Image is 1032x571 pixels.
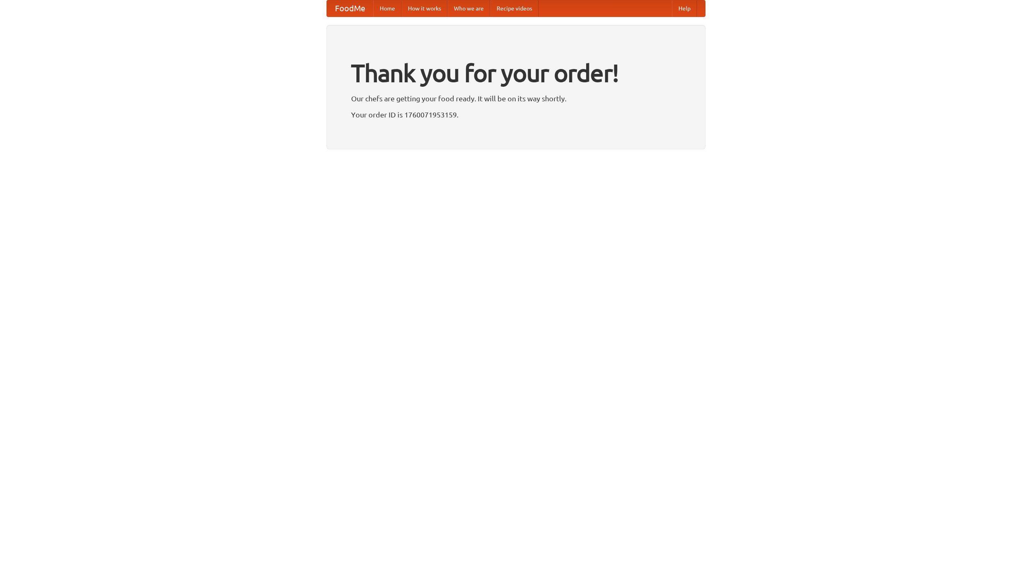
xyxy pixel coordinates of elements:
a: Recipe videos [490,0,539,17]
p: Our chefs are getting your food ready. It will be on its way shortly. [351,92,681,105]
a: Who we are [447,0,490,17]
a: How it works [402,0,447,17]
h1: Thank you for your order! [351,54,681,92]
a: Home [373,0,402,17]
a: Help [672,0,697,17]
a: FoodMe [327,0,373,17]
p: Your order ID is 1760071953159. [351,109,681,121]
